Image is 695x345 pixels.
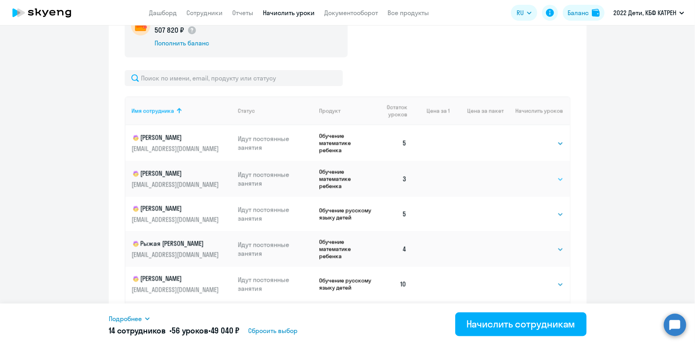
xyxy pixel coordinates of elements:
a: Начислить уроки [263,9,315,17]
button: RU [511,5,537,21]
p: Идут постоянные занятия [238,275,313,293]
div: Начислить сотрудникам [466,318,576,330]
div: Имя сотрудника [132,107,174,114]
a: Сотрудники [187,9,223,17]
span: 56 уроков [172,325,208,335]
a: Отчеты [233,9,254,17]
p: [PERSON_NAME] [132,133,221,143]
a: Дашборд [149,9,177,17]
a: child[PERSON_NAME][EMAIL_ADDRESS][DOMAIN_NAME] [132,169,232,189]
p: [EMAIL_ADDRESS][DOMAIN_NAME] [132,215,221,224]
p: 2022 Дети, КБФ КАТРЕН [613,8,676,18]
p: [EMAIL_ADDRESS][DOMAIN_NAME] [132,285,221,294]
td: 10 [373,267,413,301]
a: child[PERSON_NAME][EMAIL_ADDRESS][DOMAIN_NAME] [132,204,232,224]
p: [PERSON_NAME] [132,274,221,284]
a: child[PERSON_NAME][EMAIL_ADDRESS][DOMAIN_NAME] [132,133,232,153]
a: childРыжая [PERSON_NAME][EMAIL_ADDRESS][DOMAIN_NAME] [132,239,232,259]
p: [PERSON_NAME] [132,204,221,214]
p: Идут постоянные занятия [238,240,313,258]
p: [PERSON_NAME] [132,169,221,178]
td: 3 [373,161,413,197]
a: Документооборот [325,9,378,17]
p: Обучение математике ребенка [319,168,373,190]
td: 5 [373,197,413,231]
p: [EMAIL_ADDRESS][DOMAIN_NAME] [132,180,221,189]
div: Статус [238,107,255,114]
p: Идут постоянные занятия [238,170,313,188]
th: Цена за 1 [413,96,450,125]
a: Все продукты [388,9,429,17]
div: Пополнить баланс [155,39,244,47]
td: 4 [373,231,413,267]
img: child [132,134,140,142]
img: child [132,170,140,178]
a: child[PERSON_NAME][EMAIL_ADDRESS][DOMAIN_NAME] [132,274,232,294]
p: Обучение математике ребенка [319,238,373,260]
div: Продукт [319,107,373,114]
p: 507 820 ₽ [155,25,197,35]
button: 2022 Дети, КБФ КАТРЕН [609,3,688,22]
input: Поиск по имени, email, продукту или статусу [125,70,343,86]
button: Балансbalance [563,5,605,21]
span: Подробнее [109,314,142,323]
span: Сбросить выбор [249,326,298,335]
p: Обучение русскому языку детей [319,207,373,221]
img: wallet-circle.png [131,16,150,35]
p: Идут постоянные занятия [238,134,313,152]
p: Идут постоянные занятия [238,205,313,223]
p: Обучение русскому языку детей [319,277,373,291]
img: child [132,205,140,213]
div: Имя сотрудника [132,107,232,114]
p: Обучение математике ребенка [319,132,373,154]
span: RU [517,8,524,18]
button: Начислить сотрудникам [455,312,587,336]
th: Цена за пакет [450,96,504,125]
img: child [132,275,140,283]
p: Рыжая [PERSON_NAME] [132,239,221,249]
h5: 14 сотрудников • • [109,325,240,336]
div: Остаток уроков [379,104,413,118]
img: balance [592,9,600,17]
div: Баланс [568,8,589,18]
th: Начислить уроков [504,96,570,125]
td: 4 [373,301,413,337]
p: [EMAIL_ADDRESS][DOMAIN_NAME] [132,250,221,259]
p: [EMAIL_ADDRESS][DOMAIN_NAME] [132,144,221,153]
div: Продукт [319,107,341,114]
span: Остаток уроков [379,104,407,118]
td: 5 [373,125,413,161]
div: Статус [238,107,313,114]
img: child [132,240,140,248]
span: 49 040 ₽ [211,325,240,335]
